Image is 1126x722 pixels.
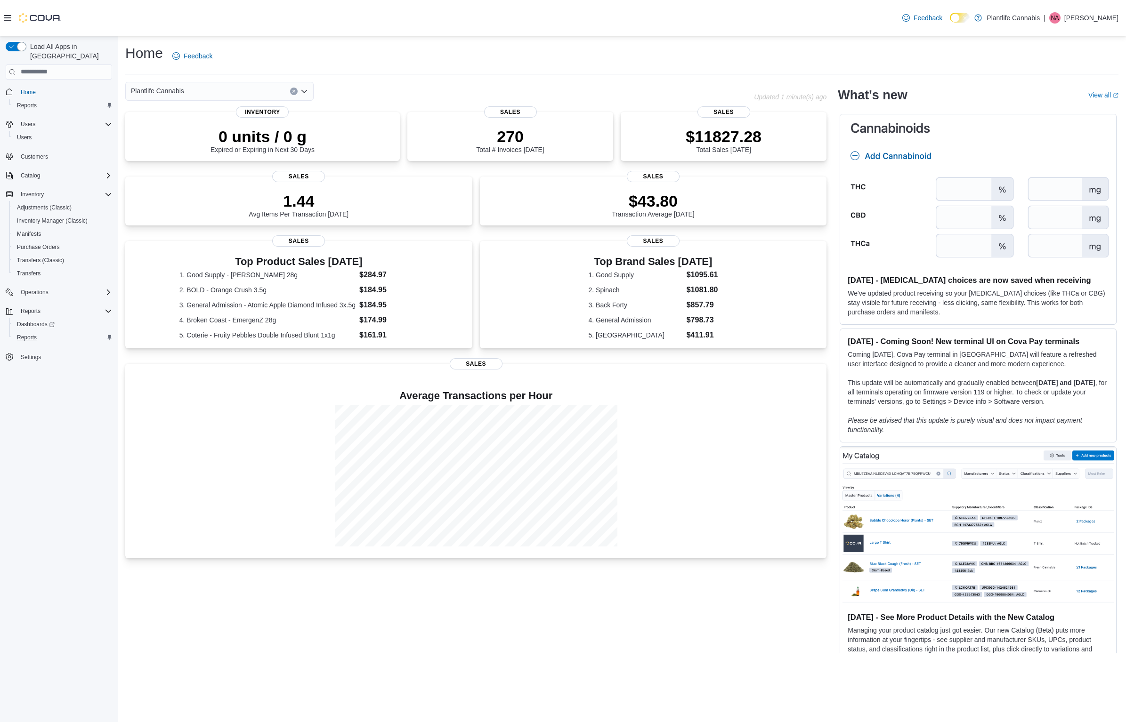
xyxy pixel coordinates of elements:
button: Transfers (Classic) [9,254,116,267]
div: Total Sales [DATE] [686,127,761,153]
span: Feedback [914,13,942,23]
button: Home [2,85,116,99]
a: Adjustments (Classic) [13,202,75,213]
span: Transfers [17,270,41,277]
p: $11827.28 [686,127,761,146]
strong: [DATE] and [DATE] [1036,379,1095,386]
span: Transfers (Classic) [17,257,64,264]
button: Catalog [17,170,44,181]
dd: $857.79 [687,299,718,311]
dd: $411.91 [687,329,718,341]
h3: [DATE] - [MEDICAL_DATA] choices are now saved when receiving [848,275,1109,285]
span: Users [17,134,32,141]
span: Transfers [13,268,112,279]
span: Sales [484,106,537,118]
input: Dark Mode [950,13,970,23]
button: Reports [9,99,116,112]
button: Inventory [17,189,48,200]
h2: What's new [838,88,907,103]
span: Sales [272,235,325,247]
a: Feedback [899,8,946,27]
a: Reports [13,100,41,111]
dt: 1. Good Supply [588,270,682,280]
a: Users [13,132,35,143]
span: Users [21,120,35,128]
h3: [DATE] - See More Product Details with the New Catalog [848,612,1109,622]
button: Inventory [2,188,116,201]
span: Plantlife Cannabis [131,85,184,96]
span: Purchase Orders [17,243,60,251]
span: Settings [17,351,112,362]
button: Operations [17,287,52,298]
dt: 3. Back Forty [588,300,682,310]
span: Load All Apps in [GEOGRAPHIC_DATA] [26,42,112,61]
span: Feedback [184,51,212,61]
button: Users [17,119,39,130]
dt: 2. BOLD - Orange Crush 3.5g [179,285,356,295]
a: Customers [17,151,52,162]
span: Reports [13,332,112,343]
button: Purchase Orders [9,241,116,254]
dt: 2. Spinach [588,285,682,295]
p: 0 units / 0 g [211,127,315,146]
button: Reports [2,305,116,318]
p: $43.80 [612,192,695,210]
dt: 1. Good Supply - [PERSON_NAME] 28g [179,270,356,280]
span: Sales [272,171,325,182]
button: Users [9,131,116,144]
span: Reports [21,307,41,315]
a: Inventory Manager (Classic) [13,215,91,226]
p: Managing your product catalog just got easier. Our new Catalog (Beta) puts more information at yo... [848,626,1109,673]
span: Inventory [236,106,289,118]
div: Transaction Average [DATE] [612,192,695,218]
p: This update will be automatically and gradually enabled between , for all terminals operating on ... [848,378,1109,406]
a: Manifests [13,228,45,240]
span: Reports [17,305,112,317]
span: Sales [697,106,750,118]
button: Reports [17,305,44,317]
dd: $798.73 [687,314,718,326]
a: Transfers (Classic) [13,255,68,266]
a: Purchase Orders [13,241,64,253]
a: Home [17,87,40,98]
span: Users [13,132,112,143]
p: [PERSON_NAME] [1064,12,1118,24]
span: Inventory Manager (Classic) [13,215,112,226]
span: Adjustments (Classic) [13,202,112,213]
span: Users [17,119,112,130]
span: Sales [627,235,680,247]
dt: 4. General Admission [588,315,682,325]
span: Operations [21,289,49,296]
p: Coming [DATE], Cova Pay terminal in [GEOGRAPHIC_DATA] will feature a refreshed user interface des... [848,350,1109,369]
span: Dashboards [13,319,112,330]
p: 270 [476,127,544,146]
span: Sales [450,358,502,369]
span: Reports [17,334,37,341]
p: 1.44 [249,192,348,210]
a: Settings [17,352,45,363]
div: Total # Invoices [DATE] [476,127,544,153]
button: Open list of options [300,88,308,95]
button: Customers [2,150,116,163]
div: Avg Items Per Transaction [DATE] [249,192,348,218]
dt: 5. [GEOGRAPHIC_DATA] [588,330,682,340]
a: Dashboards [9,318,116,331]
div: Expired or Expiring in Next 30 Days [211,127,315,153]
button: Manifests [9,227,116,241]
p: We've updated product receiving so your [MEDICAL_DATA] choices (like THCa or CBG) stay visible fo... [848,289,1109,317]
button: Adjustments (Classic) [9,201,116,214]
span: Reports [13,100,112,111]
dd: $1081.80 [687,284,718,296]
span: Dashboards [17,321,55,328]
h3: Top Brand Sales [DATE] [588,256,718,267]
h1: Home [125,44,163,63]
h3: [DATE] - Coming Soon! New terminal UI on Cova Pay terminals [848,337,1109,346]
span: Home [21,88,36,96]
span: Operations [17,287,112,298]
a: Dashboards [13,319,58,330]
img: Cova [19,13,61,23]
button: Settings [2,350,116,363]
em: Please be advised that this update is purely visual and does not impact payment functionality. [848,417,1082,433]
dd: $184.95 [359,299,418,311]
